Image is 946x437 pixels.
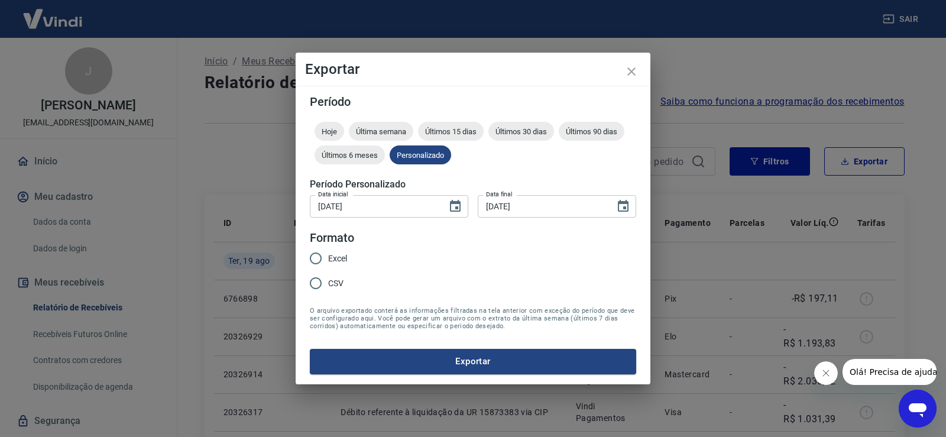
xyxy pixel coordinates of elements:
span: Olá! Precisa de ajuda? [7,8,99,18]
h5: Período [310,96,636,108]
span: Últimos 6 meses [315,151,385,160]
h5: Período Personalizado [310,179,636,190]
span: CSV [328,277,344,290]
label: Data inicial [318,190,348,199]
span: Últimos 30 dias [488,127,554,136]
input: DD/MM/YYYY [478,195,607,217]
legend: Formato [310,229,354,247]
span: Personalizado [390,151,451,160]
span: Últimos 15 dias [418,127,484,136]
span: Hoje [315,127,344,136]
div: Últimos 90 dias [559,122,624,141]
iframe: Botão para abrir a janela de mensagens [899,390,937,428]
span: O arquivo exportado conterá as informações filtradas na tela anterior com exceção do período que ... [310,307,636,330]
span: Excel [328,253,347,265]
h4: Exportar [305,62,641,76]
iframe: Fechar mensagem [814,361,838,385]
button: Choose date, selected date is 19 de ago de 2025 [611,195,635,218]
span: Última semana [349,127,413,136]
button: Exportar [310,349,636,374]
div: Últimos 30 dias [488,122,554,141]
div: Últimos 6 meses [315,145,385,164]
div: Hoje [315,122,344,141]
button: Choose date, selected date is 19 de ago de 2025 [443,195,467,218]
label: Data final [486,190,513,199]
iframe: Mensagem da empresa [843,359,937,385]
div: Últimos 15 dias [418,122,484,141]
input: DD/MM/YYYY [310,195,439,217]
div: Personalizado [390,145,451,164]
div: Última semana [349,122,413,141]
button: close [617,57,646,86]
span: Últimos 90 dias [559,127,624,136]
